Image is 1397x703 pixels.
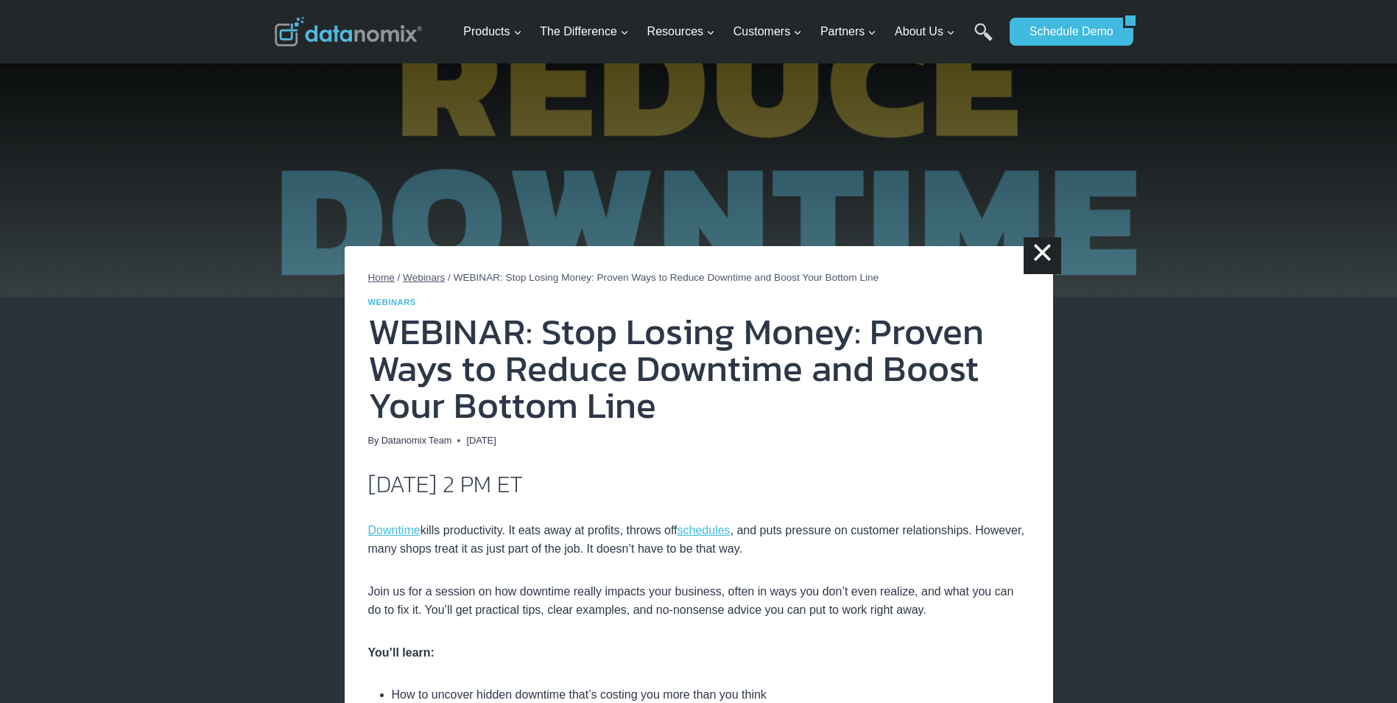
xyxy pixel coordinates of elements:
strong: You’ll learn: [368,646,434,659]
span: Resources [647,22,715,41]
a: Schedule Demo [1010,18,1123,46]
span: / [448,272,451,283]
a: Search [974,23,993,56]
span: The Difference [540,22,629,41]
span: / [398,272,401,283]
span: Customers [733,22,802,41]
a: Downtime [368,524,420,536]
p: Join us for a session on how downtime really impacts your business, often in ways you don’t even ... [368,582,1030,620]
span: By [368,433,379,448]
a: Datanomix Team [381,435,452,446]
span: About Us [895,22,955,41]
a: Webinars [403,272,445,283]
h2: [DATE] 2 PM ET [368,472,1030,496]
span: WEBINAR: Stop Losing Money: Proven Ways to Reduce Downtime and Boost Your Bottom Line [454,272,879,283]
a: Home [368,272,395,283]
nav: Primary Navigation [457,8,1002,56]
p: kills productivity. It eats away at profits, throws off , and puts pressure on customer relations... [368,521,1030,559]
nav: Breadcrumbs [368,270,1030,286]
span: Products [463,22,521,41]
a: schedules [678,524,731,536]
a: × [1024,237,1060,274]
img: Datanomix [275,17,422,46]
time: [DATE] [466,433,496,448]
h1: WEBINAR: Stop Losing Money: Proven Ways to Reduce Downtime and Boost Your Bottom Line [368,313,1030,424]
span: Partners [820,22,876,41]
a: Webinars [368,298,416,307]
